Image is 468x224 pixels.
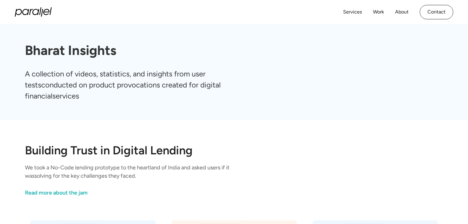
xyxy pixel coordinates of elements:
a: home [15,7,52,17]
a: About [395,8,409,17]
a: Contact [420,5,453,19]
a: Work [373,8,384,17]
a: Services [343,8,362,17]
p: We took a No-Code lending prototype to the heartland of India and asked users if it wassolving fo... [25,164,255,180]
h1: Bharat Insights [25,43,443,59]
h2: Building Trust in Digital Lending [25,145,443,156]
p: A collection of videos, statistics, and insights from user testsconducted on product provocations... [25,68,245,102]
div: Read more about the jam [25,189,88,197]
a: link [25,189,255,197]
